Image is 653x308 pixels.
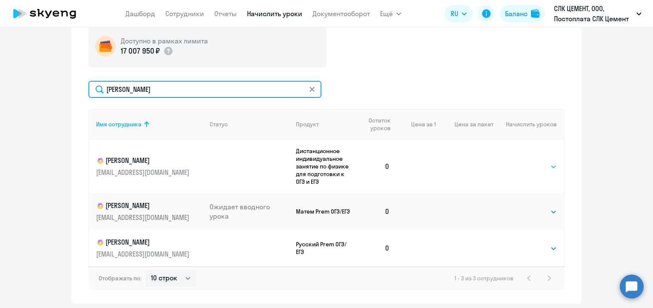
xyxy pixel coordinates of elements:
p: Дистанционное индивидуальное занятие по физике для подготовки к ОГЭ и ЕГЭ [296,147,353,185]
a: child[PERSON_NAME][EMAIL_ADDRESS][DOMAIN_NAME] [96,237,203,259]
div: Продукт [296,120,319,128]
span: RU [451,9,458,19]
input: Поиск по имени, email, продукту или статусу [88,81,321,98]
p: Ожидает вводного урока [210,202,290,221]
a: Документооборот [312,9,370,18]
td: 0 [353,193,397,230]
p: [PERSON_NAME] [96,201,191,211]
div: Статус [210,120,228,128]
img: child [96,157,105,165]
p: Матем Prem ОГЭ/ЕГЭ [296,208,353,215]
img: child [96,238,105,247]
span: Остаток уроков [360,117,390,132]
span: Отображать по: [99,274,142,282]
a: Сотрудники [165,9,204,18]
img: balance [531,9,539,18]
p: [EMAIL_ADDRESS][DOMAIN_NAME] [96,213,191,222]
button: RU [445,5,473,22]
h5: Доступно в рамках лимита [121,36,208,46]
button: Балансbalance [500,5,545,22]
p: Русский Prem ОГЭ/ЕГЭ [296,240,353,256]
span: 1 - 3 из 3 сотрудников [454,274,514,282]
a: Начислить уроки [247,9,302,18]
th: Цена за пакет [436,109,494,140]
a: child[PERSON_NAME][EMAIL_ADDRESS][DOMAIN_NAME] [96,201,203,222]
td: 0 [353,140,397,193]
p: [PERSON_NAME] [96,237,191,248]
p: [EMAIL_ADDRESS][DOMAIN_NAME] [96,168,191,177]
span: Ещё [380,9,393,19]
p: СЛК ЦЕМЕНТ, ООО, Постоплата СЛК Цемент [554,3,633,24]
p: [EMAIL_ADDRESS][DOMAIN_NAME] [96,249,191,259]
th: Цена за 1 [397,109,436,140]
div: Статус [210,120,290,128]
p: [PERSON_NAME] [96,156,191,166]
td: 0 [353,230,397,266]
img: wallet-circle.png [95,36,116,57]
div: Продукт [296,120,353,128]
a: child[PERSON_NAME][EMAIL_ADDRESS][DOMAIN_NAME] [96,156,203,177]
button: Ещё [380,5,401,22]
div: Баланс [505,9,528,19]
div: Имя сотрудника [96,120,203,128]
th: Начислить уроков [494,109,564,140]
div: Имя сотрудника [96,120,142,128]
div: Остаток уроков [360,117,397,132]
a: Отчеты [214,9,237,18]
button: СЛК ЦЕМЕНТ, ООО, Постоплата СЛК Цемент [550,3,646,24]
p: 17 007 950 ₽ [121,46,160,57]
img: child [96,202,105,210]
a: Дашборд [125,9,155,18]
